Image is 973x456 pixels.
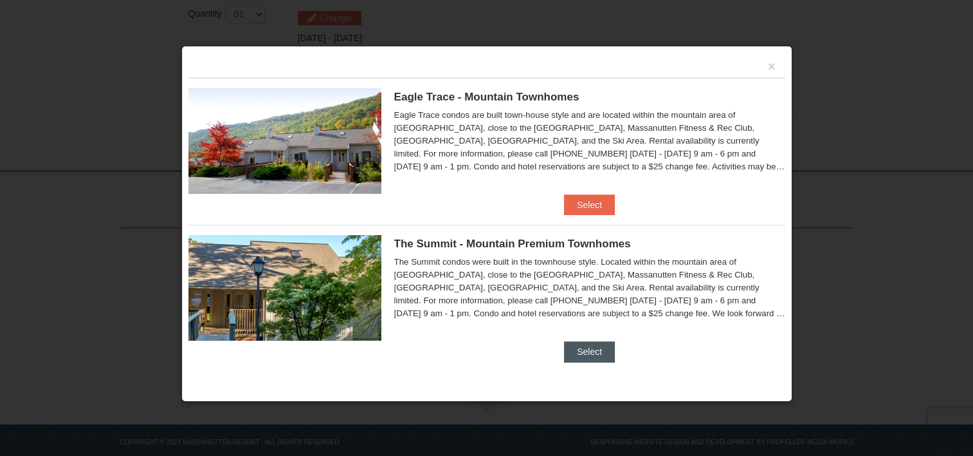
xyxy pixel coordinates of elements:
[394,109,785,173] div: Eagle Trace condos are built town-house style and are located within the mountain area of [GEOGRA...
[394,91,579,103] span: Eagle Trace - Mountain Townhomes
[188,235,381,341] img: 19219034-1-0eee7e00.jpg
[394,238,631,250] span: The Summit - Mountain Premium Townhomes
[564,195,615,215] button: Select
[394,256,785,320] div: The Summit condos were built in the townhouse style. Located within the mountain area of [GEOGRAP...
[188,88,381,194] img: 19218983-1-9b289e55.jpg
[564,341,615,362] button: Select
[768,60,776,73] button: ×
